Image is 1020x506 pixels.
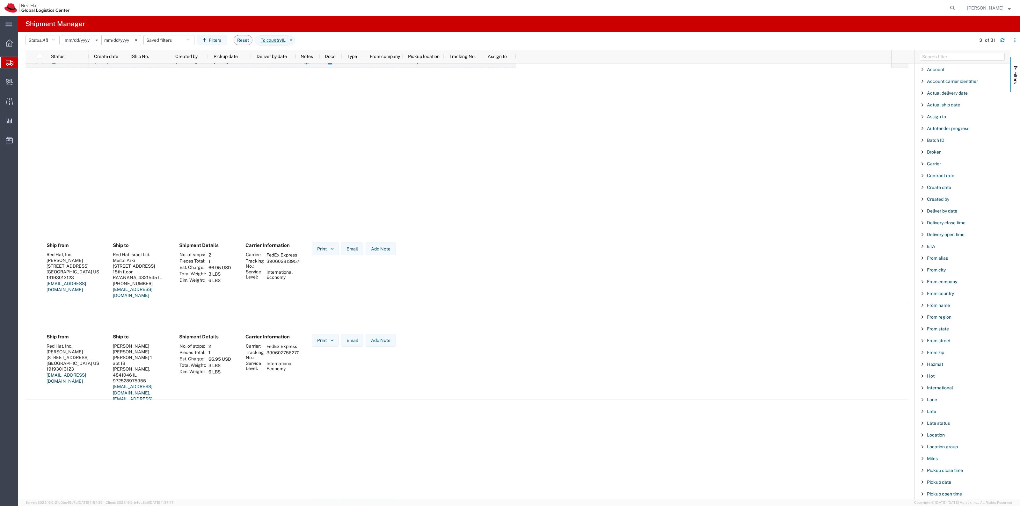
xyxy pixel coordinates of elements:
div: 31 of 31 [979,37,995,44]
span: Hazmat [927,362,943,367]
span: From name [927,303,950,308]
span: From alias [927,256,948,261]
span: Pickup close time [927,468,963,473]
span: Server: 2025.16.0-21b0bc45e7b [25,501,103,504]
div: apt 18 [113,360,169,366]
span: Copyright © [DATE]-[DATE] Agistix Inc., All Rights Reserved [914,500,1012,505]
td: International Economy [264,360,302,372]
div: 19193013123 [47,366,103,372]
span: Deliver by date [927,208,957,213]
th: Est. Charge: [179,356,206,362]
span: Miles [927,456,938,461]
div: 15th floor [113,269,169,275]
span: Lane [927,397,937,402]
span: Type [347,54,357,59]
span: To country IL [255,35,288,46]
img: logo [4,3,69,13]
span: From street [927,338,951,343]
span: Actual ship date [927,102,960,107]
h4: Ship from [47,242,103,248]
div: [GEOGRAPHIC_DATA] US [47,360,103,366]
div: Red Hat, Inc. [47,252,103,257]
th: No. of stops: [179,343,206,350]
span: Carrier [927,161,941,166]
span: From company [370,54,400,59]
input: Not set [62,35,101,45]
div: [GEOGRAPHIC_DATA] US [47,269,103,275]
h4: Ship to [113,499,169,504]
input: Filter Columns Input [920,53,1005,61]
h4: Ship from [47,334,103,340]
div: [PERSON_NAME] 1 [113,355,169,360]
th: Pieces Total: [179,258,206,264]
img: dropdown [329,246,335,252]
a: [EMAIL_ADDRESS][DOMAIN_NAME] [113,287,152,298]
h4: Shipment Details [179,499,235,504]
span: Ship No. [132,54,149,59]
th: Dim. Weight: [179,369,206,375]
i: To country [261,37,282,44]
h4: Shipment Details [179,334,235,340]
span: [DATE] 11:54:36 [78,501,103,504]
div: RA'ANANA, 4321545 IL [113,275,169,280]
h4: Shipment Details [179,242,235,248]
th: No. of stops: [179,252,206,258]
th: Tracking No.: [245,258,264,269]
span: Hot [927,373,935,379]
h4: Carrier Information [245,242,296,248]
button: Add Note [366,334,396,347]
span: Notes [301,54,313,59]
button: [PERSON_NAME] [967,4,1011,12]
span: Autotender progress [927,126,969,131]
button: Add Note [366,242,396,255]
span: Assign to [488,54,507,59]
h4: Shipment Manager [25,16,85,32]
td: 390602813957 [264,258,302,269]
div: Meital Arki [113,257,169,263]
span: Actual delivery date [927,90,968,96]
div: Red Hat Israel Ltd. [113,252,169,257]
td: 1 [206,258,233,264]
div: 19193013123 [47,275,103,280]
div: [PERSON_NAME] [113,343,169,349]
div: [STREET_ADDRESS] [113,263,169,269]
span: International [927,385,953,390]
span: ETA [927,244,935,249]
div: [PERSON_NAME], 4841046 IL [113,366,169,378]
a: [EMAIL_ADDRESS][DOMAIN_NAME] [47,372,86,384]
span: Location [927,432,945,437]
span: Status [51,54,64,59]
div: [PERSON_NAME] [47,349,103,355]
span: Pickup date [927,480,951,485]
th: Carrier: [245,252,264,258]
td: 2 [206,343,233,350]
div: [STREET_ADDRESS] [47,355,103,360]
img: dropdown [329,337,335,343]
div: [PHONE_NUMBER] [113,281,169,286]
a: [EMAIL_ADDRESS][DOMAIN_NAME], [EMAIL_ADDRESS][DOMAIN_NAME] [113,384,152,408]
div: [STREET_ADDRESS] [47,263,103,269]
span: Pickup date [214,54,238,59]
span: Location group [927,444,958,449]
span: Created by [927,197,949,202]
span: From company [927,279,957,284]
th: Service Level: [245,360,264,372]
span: Create date [94,54,118,59]
div: Filter List 66 Filters [915,63,1010,499]
h4: Ship from [47,499,103,504]
th: Dim. Weight: [179,277,206,284]
span: Broker [927,149,941,155]
h4: Ship to [113,242,169,248]
span: Pickup location [408,54,440,59]
span: Docs [325,54,335,59]
td: 2 [206,252,233,258]
button: Email [341,334,363,347]
span: Account [927,67,944,72]
td: 390602756270 [264,350,302,360]
span: Contract rate [927,173,954,178]
span: All [42,38,48,43]
span: From zip [927,350,944,355]
div: 972528975955 [113,378,169,384]
span: Created by [175,54,198,59]
span: From state [927,326,949,331]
